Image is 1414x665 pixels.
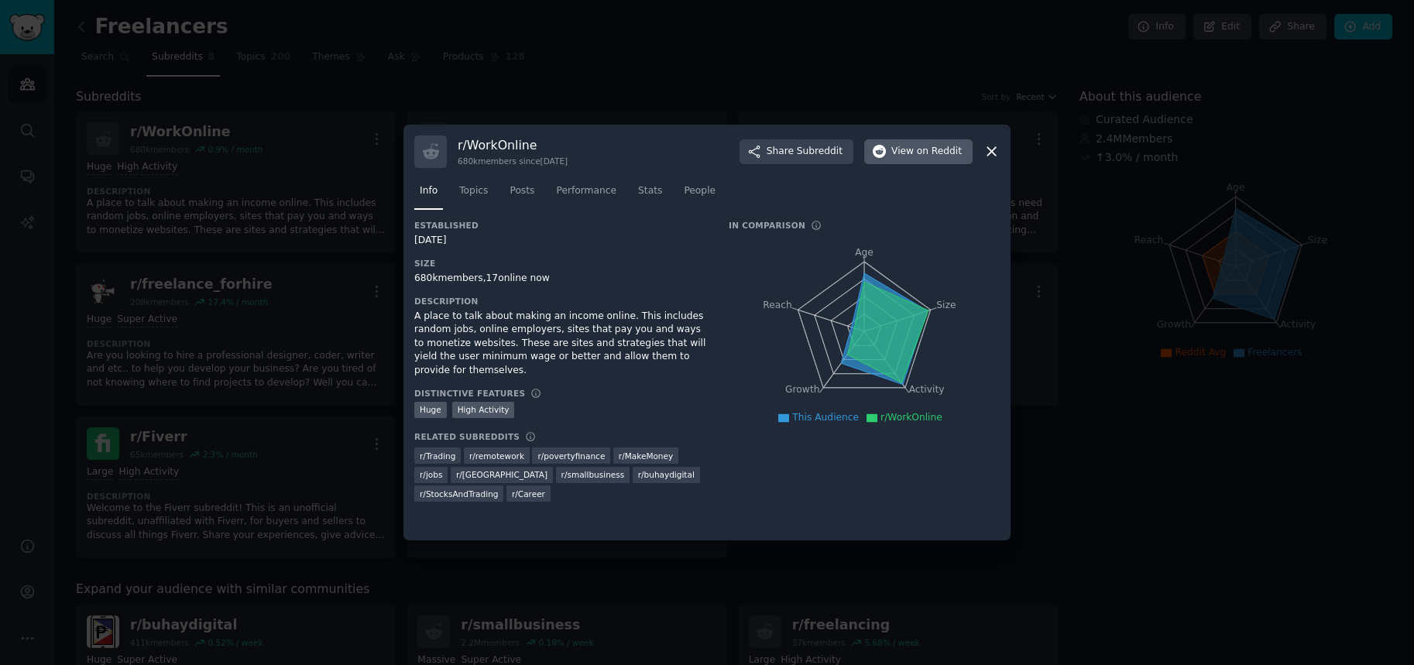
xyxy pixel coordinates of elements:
[767,145,843,159] span: Share
[420,469,442,480] span: r/ jobs
[684,184,716,198] span: People
[785,384,819,395] tspan: Growth
[414,388,525,399] h3: Distinctive Features
[414,179,443,211] a: Info
[469,451,524,461] span: r/ remotework
[909,384,945,395] tspan: Activity
[891,145,962,159] span: View
[504,179,540,211] a: Posts
[420,451,455,461] span: r/ Trading
[917,145,962,159] span: on Reddit
[458,156,568,166] div: 680k members since [DATE]
[936,299,956,310] tspan: Size
[414,296,707,307] h3: Description
[740,139,853,164] button: ShareSubreddit
[864,139,973,164] button: Viewon Reddit
[459,184,488,198] span: Topics
[510,184,534,198] span: Posts
[414,234,707,248] div: [DATE]
[880,412,942,423] span: r/WorkOnline
[561,469,625,480] span: r/ smallbusiness
[512,488,545,499] span: r/ Career
[633,179,668,211] a: Stats
[454,179,493,211] a: Topics
[414,258,707,269] h3: Size
[414,220,707,231] h3: Established
[556,184,616,198] span: Performance
[551,179,622,211] a: Performance
[638,469,695,480] span: r/ buhaydigital
[855,247,873,258] tspan: Age
[729,220,805,231] h3: In Comparison
[420,184,438,198] span: Info
[420,488,498,499] span: r/ StocksAndTrading
[638,184,662,198] span: Stats
[678,179,721,211] a: People
[456,469,547,480] span: r/ [GEOGRAPHIC_DATA]
[414,272,707,286] div: 680k members, 17 online now
[414,431,520,442] h3: Related Subreddits
[537,451,605,461] span: r/ povertyfinance
[619,451,673,461] span: r/ MakeMoney
[797,145,843,159] span: Subreddit
[792,412,859,423] span: This Audience
[414,310,707,378] div: A place to talk about making an income online. This includes random jobs, online employers, sites...
[458,137,568,153] h3: r/ WorkOnline
[414,402,447,418] div: Huge
[763,299,792,310] tspan: Reach
[452,402,515,418] div: High Activity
